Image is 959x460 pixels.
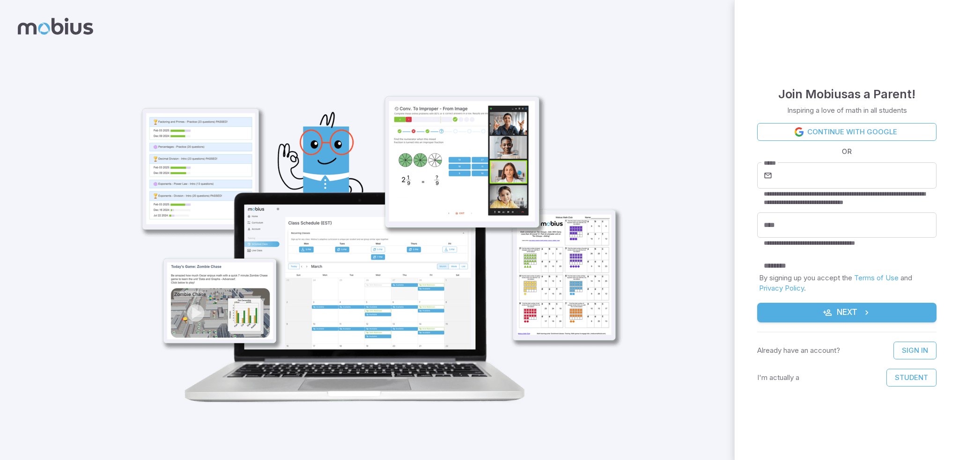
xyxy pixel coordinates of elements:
[854,273,899,282] a: Terms of Use
[757,303,937,322] button: Next
[886,369,937,387] button: Student
[759,284,804,292] a: Privacy Policy
[757,345,840,356] p: Already have an account?
[893,342,937,359] a: Sign In
[778,85,915,103] h4: Join Mobius as a Parent !
[757,372,799,383] p: I'm actually a
[787,105,907,116] p: Inspiring a love of math in all students
[840,146,854,157] span: OR
[759,273,935,293] p: By signing up you accept the and .
[757,123,937,141] a: Continue with Google
[116,39,633,418] img: parent_1-illustration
